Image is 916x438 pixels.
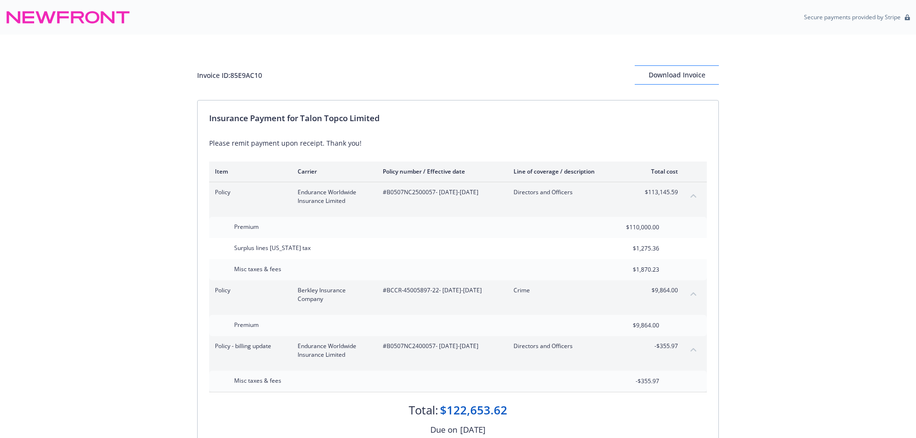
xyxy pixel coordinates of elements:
div: Policy number / Effective date [383,167,498,175]
span: $113,145.59 [642,188,678,197]
button: Download Invoice [635,65,719,85]
button: collapse content [686,286,701,301]
span: #B0507NC2400057 - [DATE]-[DATE] [383,342,498,350]
div: Please remit payment upon receipt. Thank you! [209,138,707,148]
span: #BCCR-45005897-22 - [DATE]-[DATE] [383,286,498,295]
input: 0.00 [602,374,665,388]
span: Surplus lines [US_STATE] tax [234,244,311,252]
div: Due on [430,424,457,436]
div: Line of coverage / description [514,167,627,175]
div: Carrier [298,167,367,175]
input: 0.00 [602,220,665,235]
span: #B0507NC2500057 - [DATE]-[DATE] [383,188,498,197]
span: Misc taxes & fees [234,265,281,273]
p: Secure payments provided by Stripe [804,13,901,21]
button: collapse content [686,188,701,203]
div: Download Invoice [635,66,719,84]
button: collapse content [686,342,701,357]
span: Berkley Insurance Company [298,286,367,303]
div: Insurance Payment for Talon Topco Limited [209,112,707,125]
span: Directors and Officers [514,342,627,350]
span: Policy [215,286,282,295]
span: Policy - billing update [215,342,282,350]
span: Endurance Worldwide Insurance Limited [298,342,367,359]
span: Endurance Worldwide Insurance Limited [298,188,367,205]
span: Misc taxes & fees [234,376,281,385]
span: Premium [234,321,259,329]
span: -$355.97 [642,342,678,350]
span: Policy [215,188,282,197]
span: $9,864.00 [642,286,678,295]
input: 0.00 [602,263,665,277]
span: Premium [234,223,259,231]
div: Item [215,167,282,175]
span: Crime [514,286,627,295]
div: PolicyEndurance Worldwide Insurance Limited#B0507NC2500057- [DATE]-[DATE]Directors and Officers$1... [209,182,707,211]
div: Policy - billing updateEndurance Worldwide Insurance Limited#B0507NC2400057- [DATE]-[DATE]Directo... [209,336,707,365]
span: Directors and Officers [514,188,627,197]
div: $122,653.62 [440,402,507,418]
div: [DATE] [460,424,486,436]
input: 0.00 [602,318,665,333]
div: PolicyBerkley Insurance Company#BCCR-45005897-22- [DATE]-[DATE]Crime$9,864.00collapse content [209,280,707,309]
div: Invoice ID: 85E9AC10 [197,70,262,80]
div: Total: [409,402,438,418]
div: Total cost [642,167,678,175]
input: 0.00 [602,241,665,256]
